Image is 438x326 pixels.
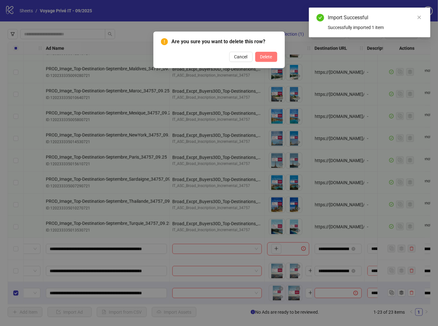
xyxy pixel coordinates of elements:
div: Successfully imported 1 item [328,24,423,31]
a: Close [416,14,423,21]
button: Delete [255,52,277,62]
span: Delete [260,54,272,59]
span: check-circle [317,14,324,21]
div: Import Successful [328,14,423,21]
span: Are you sure you want to delete this row? [172,38,277,45]
span: Cancel [234,54,248,59]
span: exclamation-circle [161,38,168,45]
button: Cancel [229,52,253,62]
span: close [417,15,422,20]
